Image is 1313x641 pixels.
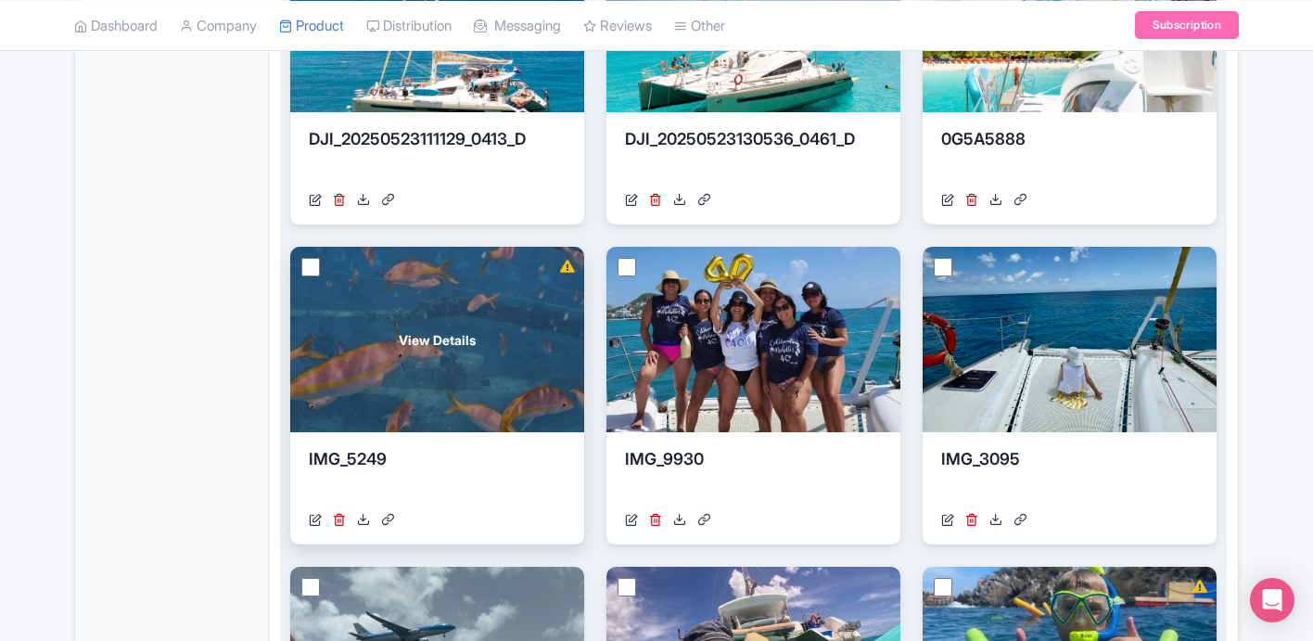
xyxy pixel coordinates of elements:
div: IMG_5249 [309,447,566,503]
span: View Details [399,330,476,350]
div: IMG_3095 [941,447,1198,503]
div: Open Intercom Messenger [1250,578,1294,622]
div: 0G5A5888 [941,127,1198,183]
div: IMG_9930 [625,447,882,503]
div: DJI_20250523111129_0413_D [309,127,566,183]
a: Subscription [1135,11,1239,39]
div: DJI_20250523130536_0461_D [625,127,882,183]
a: View Details [290,247,584,432]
